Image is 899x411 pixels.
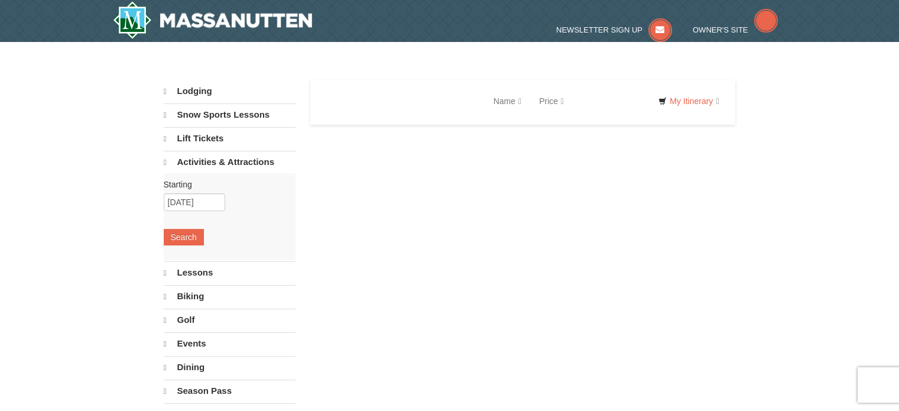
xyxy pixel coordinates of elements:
a: Owner's Site [693,25,778,34]
a: Activities & Attractions [164,151,296,173]
a: Lodging [164,80,296,102]
a: Massanutten Resort [113,1,313,39]
a: Price [530,89,573,113]
a: Biking [164,285,296,308]
a: Events [164,332,296,355]
a: Snow Sports Lessons [164,103,296,126]
a: Newsletter Sign Up [556,25,672,34]
a: Dining [164,356,296,378]
a: Name [485,89,530,113]
label: Starting [164,179,287,190]
a: Lessons [164,261,296,284]
a: Golf [164,309,296,331]
a: Lift Tickets [164,127,296,150]
a: My Itinerary [651,92,726,110]
button: Search [164,229,204,245]
a: Season Pass [164,380,296,402]
img: Massanutten Resort Logo [113,1,313,39]
span: Newsletter Sign Up [556,25,642,34]
span: Owner's Site [693,25,748,34]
